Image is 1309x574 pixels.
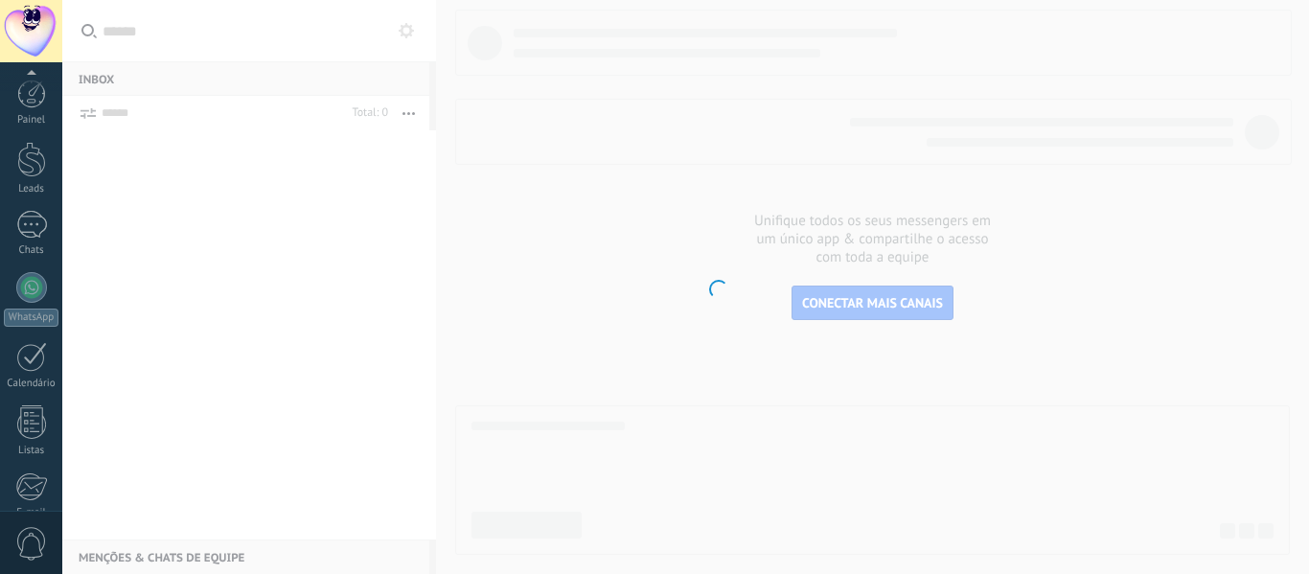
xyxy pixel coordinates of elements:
div: Listas [4,445,59,457]
div: Leads [4,183,59,195]
div: Calendário [4,378,59,390]
div: Painel [4,114,59,126]
div: E-mail [4,507,59,519]
div: Chats [4,244,59,257]
div: WhatsApp [4,309,58,327]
